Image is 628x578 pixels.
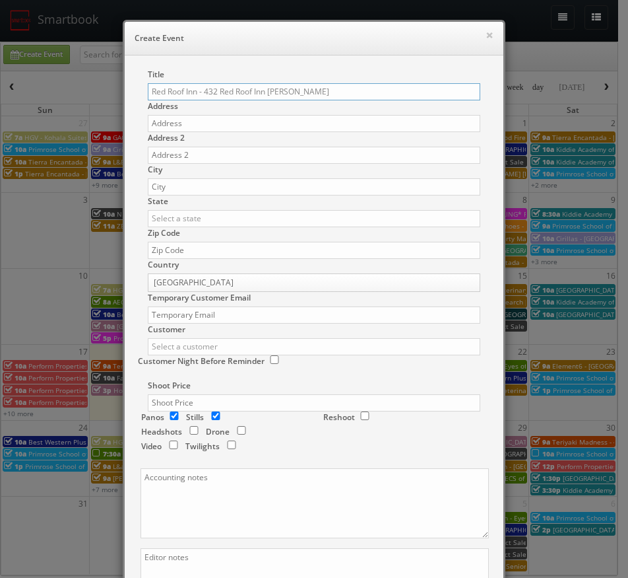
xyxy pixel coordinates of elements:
label: Zip Code [148,227,180,238]
input: City [148,178,480,196]
label: Drone [206,426,230,437]
label: Customer Night Before Reminder [138,355,265,367]
label: Customer [148,324,185,335]
label: Shoot Price [148,380,191,391]
input: Select a state [148,210,480,227]
h6: Create Event [135,32,493,45]
input: Zip Code [148,242,480,259]
label: Twilights [185,441,220,452]
input: Address [148,115,480,132]
label: Temporary Customer Email [148,292,251,303]
label: City [148,164,162,175]
label: Panos [141,412,164,423]
label: Stills [186,412,204,423]
input: Shoot Price [148,394,480,412]
label: Address [148,100,178,112]
label: State [148,196,168,207]
label: Title [148,69,164,80]
a: [GEOGRAPHIC_DATA] [148,273,480,292]
button: × [486,30,493,40]
input: Title [148,83,480,100]
input: Select a customer [148,338,480,355]
label: Video [141,441,162,452]
label: Reshoot [323,412,355,423]
label: Country [148,259,179,270]
span: [GEOGRAPHIC_DATA] [154,274,462,291]
input: Temporary Email [148,307,480,324]
label: Address 2 [148,132,185,143]
input: Address 2 [148,147,480,164]
label: Headshots [141,426,182,437]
